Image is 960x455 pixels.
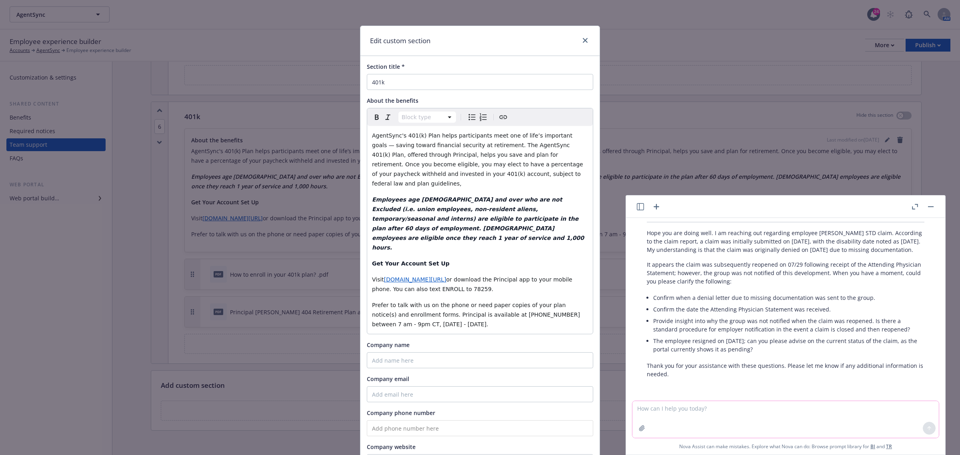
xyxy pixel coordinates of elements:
button: Italic [382,112,394,123]
span: About the benefits [367,97,418,104]
li: The employee resigned on [DATE]; can you please advise on the current status of the claim, as the... [653,335,924,355]
p: It appears the claim was subsequently reopened on 07/29 following receipt of the Attending Physic... [647,260,924,285]
div: toggle group [466,112,489,123]
input: Add title here [367,74,593,90]
span: AgentSync's 401(k) Plan helps participants meet one of life’s important goals — saving toward fin... [372,132,585,187]
input: Add name here [367,352,593,368]
span: Company website [367,443,416,451]
div: editable markdown [367,126,593,334]
a: [DOMAIN_NAME][URL] [384,276,446,283]
button: Bold [371,112,382,123]
a: close [580,36,590,45]
li: Provide insight into why the group was not notified when the claim was reopened. Is there a stand... [653,315,924,335]
strong: Employees age [DEMOGRAPHIC_DATA] and over who are not Excluded (i.e. union employees, non-residen... [372,196,586,251]
p: Thank you for your assistance with these questions. Please let me know if any additional informat... [647,361,924,378]
h1: Edit custom section [370,36,430,46]
span: Company phone number [367,409,435,417]
li: Confirm the date the Attending Physician Statement was received. [653,303,924,315]
span: or download the Principal app to your mobile phone. You can also text ENROLL to 78259. [372,276,574,292]
strong: Get Your Account Set Up [372,260,450,267]
span: Prefer to talk with us on the phone or need paper copies of your plan notice(s) and enrollment fo... [372,302,582,327]
span: Section title * [367,63,405,70]
p: Hope you are doing well. I am reaching out regarding employee [PERSON_NAME] STD claim. According ... [647,229,924,254]
span: Company email [367,375,409,383]
a: TR [886,443,892,450]
span: Nova Assist can make mistakes. Explore what Nova can do: Browse prompt library for and [629,438,942,455]
span: Visit [372,276,384,283]
button: Numbered list [478,112,489,123]
input: Add email here [367,386,593,402]
span: Company name [367,341,410,349]
a: BI [870,443,875,450]
button: Bulleted list [466,112,478,123]
li: Confirm when a denial letter due to missing documentation was sent to the group. [653,292,924,303]
input: Add phone number here [367,420,593,436]
button: Block type [398,112,456,123]
button: Create link [498,112,509,123]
